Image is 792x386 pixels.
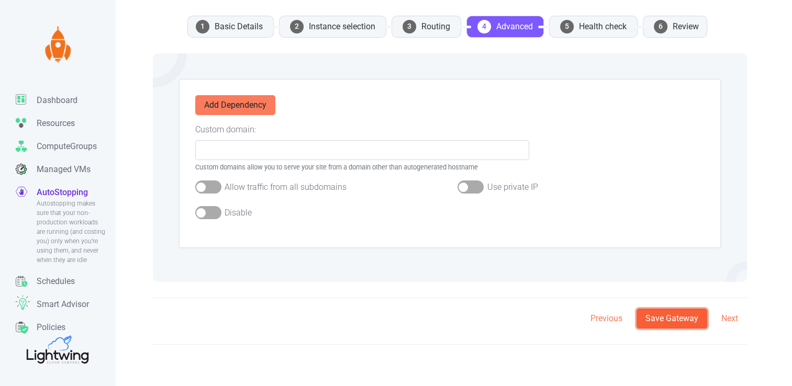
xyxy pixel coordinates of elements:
a: ComputeGroups [16,135,115,158]
p: Resources [37,117,75,130]
p: AutoStopping [37,186,88,199]
li: Routing [392,16,461,38]
span: Autostopping makes sure that your non-production workloads are running (and costing you) only whe... [37,199,107,265]
button: Previous [582,309,631,328]
a: AutoStoppingAutostopping makes sure that your non-production workloads are running (and costing y... [16,181,115,270]
label: Disable [225,207,252,219]
a: Managed VMs [16,158,115,181]
li: Instance selection [279,16,386,38]
button: Save Gateway [637,309,707,328]
li: Review [643,16,707,38]
a: Dashboard [16,89,115,112]
label: Custom domain: [195,123,256,136]
p: ComputeGroups [37,140,97,153]
button: Next [712,309,747,328]
small: Custom domains allow you to serve your site from a domain other than autogenerated hostname [195,162,530,172]
span: 3 [403,20,416,33]
a: Smart Advisor [16,293,115,316]
li: Health check [549,16,638,38]
p: Dashboard [37,94,77,107]
span: 4 [477,20,491,33]
img: Lightwing [39,26,76,63]
p: Policies [37,321,65,334]
a: Schedules [16,270,115,293]
li: Basic Details [187,16,274,38]
label: Allow traffic from all subdomains [225,181,347,194]
span: 5 [560,20,574,33]
span: 1 [196,20,209,33]
a: Policies [16,316,115,339]
button: Add Dependency [195,95,275,115]
span: 2 [290,20,304,33]
p: Managed VMs [37,163,91,176]
li: Advanced [466,16,544,38]
p: Schedules [37,275,75,288]
label: Use private IP [487,181,538,194]
a: Resources [16,112,115,135]
span: 6 [654,20,667,33]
